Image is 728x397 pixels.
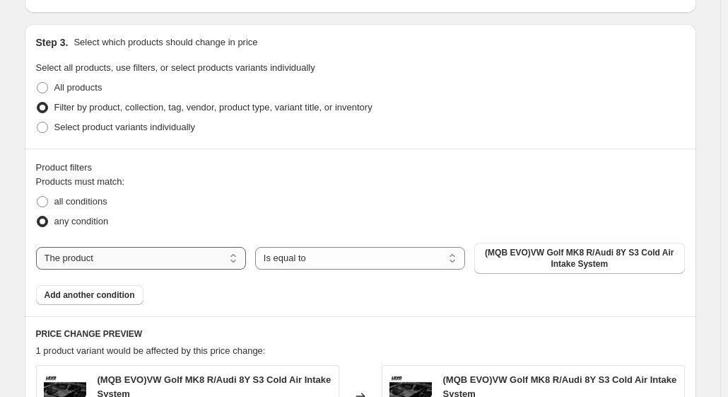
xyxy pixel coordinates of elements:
[36,62,315,73] span: Select all products, use filters, or select products variants individually
[36,345,266,356] span: 1 product variant would be affected by this price change:
[36,161,685,175] div: Product filters
[483,247,676,270] span: (MQB EVO)VW Golf MK8 R/Audi 8Y S3 Cold Air Intake System
[54,216,109,226] span: any condition
[36,176,125,187] span: Products must match:
[54,102,372,113] span: Filter by product, collection, tag, vendor, product type, variant title, or inventory
[74,35,257,50] p: Select which products should change in price
[36,285,143,305] button: Add another condition
[54,196,107,207] span: all conditions
[54,82,102,93] span: All products
[36,35,69,50] h2: Step 3.
[54,122,195,132] span: Select product variants individually
[474,243,684,274] button: (MQB EVO)VW Golf MK8 R/Audi 8Y S3 Cold Air Intake System
[36,328,685,340] h6: PRICE CHANGE PREVIEW
[45,289,135,301] span: Add another condition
